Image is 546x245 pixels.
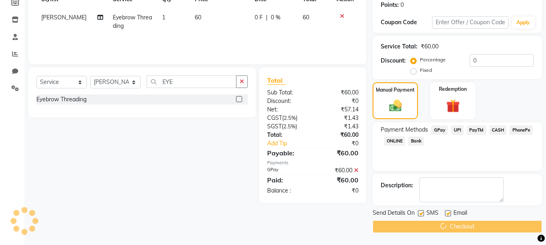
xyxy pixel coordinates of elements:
div: ₹1.43 [313,122,365,131]
div: ₹57.14 [313,105,365,114]
span: Send Details On [373,209,415,219]
label: Fixed [420,67,432,74]
div: Eyebrow Threading [36,95,86,104]
div: ₹60.00 [313,88,365,97]
div: 0 [401,1,404,9]
span: Bank [408,136,424,146]
span: 1 [162,14,165,21]
img: _gift.svg [442,98,464,114]
span: Payment Methods [381,126,428,134]
span: 60 [303,14,309,21]
div: ₹60.00 [313,131,365,139]
div: ₹60.00 [313,166,365,175]
span: 60 [195,14,201,21]
div: ₹0 [322,139,365,148]
input: Search or Scan [147,75,236,88]
span: 2.5% [283,123,295,130]
span: Eyebrow Threading [113,14,152,29]
div: Sub Total: [261,88,313,97]
span: PayTM [467,126,486,135]
div: Discount: [381,57,406,65]
span: UPI [451,126,464,135]
label: Redemption [439,86,467,93]
span: CGST [267,114,282,121]
div: ₹60.00 [421,42,438,51]
div: Payments [267,159,358,166]
span: 2.5% [284,115,296,121]
div: Description: [381,181,413,190]
div: Discount: [261,97,313,105]
div: GPay [261,166,313,175]
div: Paid: [261,175,313,185]
span: 0 F [255,13,263,22]
span: | [266,13,268,22]
span: SMS [426,209,438,219]
label: Manual Payment [376,86,415,94]
span: SGST [267,123,282,130]
div: ₹60.00 [313,175,365,185]
span: ONLINE [384,136,405,146]
div: Points: [381,1,399,9]
div: ( ) [261,114,313,122]
div: Balance : [261,186,313,195]
div: ( ) [261,122,313,131]
span: Email [453,209,467,219]
div: Payable: [261,148,313,158]
div: Service Total: [381,42,417,51]
div: ₹1.43 [313,114,365,122]
input: Enter Offer / Coupon Code [432,16,508,29]
span: Total [267,76,286,85]
span: GPay [431,126,448,135]
div: ₹0 [313,97,365,105]
div: Coupon Code [381,18,432,27]
div: ₹0 [313,186,365,195]
img: _cash.svg [385,98,406,113]
div: ₹60.00 [313,148,365,158]
span: 0 % [271,13,280,22]
a: Add Tip [261,139,321,148]
div: Total: [261,131,313,139]
div: Net: [261,105,313,114]
span: CASH [489,126,507,135]
label: Percentage [420,56,446,63]
span: [PERSON_NAME] [41,14,86,21]
span: PhonePe [510,126,533,135]
button: Apply [512,17,535,29]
